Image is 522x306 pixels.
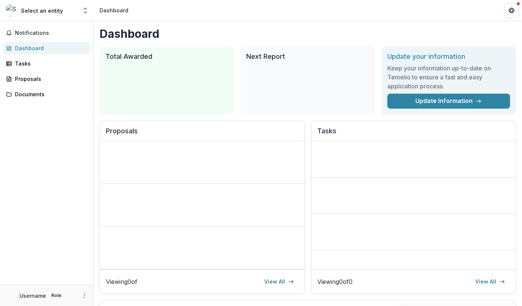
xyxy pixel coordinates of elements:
a: Dashboard [3,42,90,54]
div: Proposals [15,75,84,83]
div: Documents [15,90,84,98]
p: Viewing 0 of 0 [317,277,352,286]
h2: Next Report [246,52,369,61]
h2: Proposals [106,127,299,141]
a: Proposals [3,73,90,85]
h2: Update your information [387,52,510,61]
p: Username [19,292,46,300]
h2: Tasks [317,127,510,141]
button: More [80,291,89,300]
p: Viewing 0 of [106,277,137,286]
nav: breadcrumb [97,5,131,16]
img: Select an entity [6,4,18,16]
a: Documents [3,88,90,100]
p: Role [49,292,64,299]
a: Update Information [387,94,510,109]
button: Open entity switcher [80,3,91,18]
h1: Dashboard [100,27,516,40]
button: Notifications [3,27,90,39]
div: Dashboard [100,6,128,14]
a: View All [471,276,510,288]
a: View All [260,276,299,288]
div: Select an entity [21,7,63,15]
h2: Total Awarded [106,52,228,61]
button: Get Help [504,3,519,18]
span: Notifications [15,30,87,36]
h3: Keep your information up-to-date on Temelio to ensure a fast and easy application process. [387,64,510,91]
div: Dashboard [15,44,84,52]
div: Tasks [15,60,84,67]
a: Tasks [3,57,90,70]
